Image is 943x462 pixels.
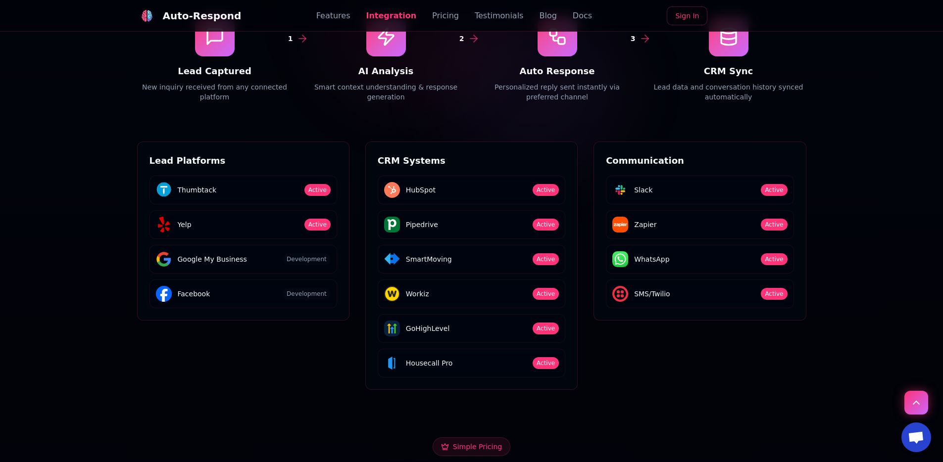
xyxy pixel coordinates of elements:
img: Google My Business logo [156,251,172,267]
img: Facebook logo [156,286,172,302]
span: Active [304,219,331,231]
span: Active [533,288,559,300]
h3: Lead Platforms [149,154,337,168]
img: SmartMoving logo [384,251,400,267]
div: 1 [284,32,296,44]
div: 3 [627,32,639,44]
span: Zapier [634,220,656,230]
a: Pricing [432,10,459,22]
a: Auto-Respond [137,6,242,26]
h4: Lead Captured [137,64,293,78]
img: GoHighLevel logo [384,321,400,336]
img: logo.svg [141,10,152,22]
span: Slack [634,185,652,195]
span: Facebook [178,289,210,299]
span: Housecall Pro [406,358,453,368]
p: Lead data and conversation history synced automatically [651,82,806,102]
img: Yelp logo [156,217,172,232]
a: Blog [539,10,556,22]
span: SMS/Twilio [634,289,670,299]
p: New inquiry received from any connected platform [137,82,293,102]
span: Active [761,219,787,231]
span: Google My Business [178,254,247,264]
img: Zapier logo [612,217,628,232]
span: Active [761,288,787,300]
span: Active [761,184,787,196]
h4: AI Analysis [308,64,464,78]
a: Docs [573,10,592,22]
h4: Auto Response [480,64,635,78]
h3: CRM Systems [378,154,565,168]
a: Open chat [901,422,931,452]
span: HubSpot [406,185,436,195]
span: Active [304,184,331,196]
div: Auto-Respond [163,9,242,23]
p: Personalized reply sent instantly via preferred channel [480,82,635,102]
a: Features [316,10,350,22]
span: Active [533,323,559,334]
h3: Communication [606,154,794,168]
span: SmartMoving [406,254,452,264]
span: Active [533,357,559,369]
img: WhatsApp logo [612,251,628,267]
span: Development [283,288,331,300]
img: SMS/Twilio logo [612,286,628,302]
a: Integration [366,10,417,22]
a: Sign In [667,6,707,25]
span: Development [283,253,331,265]
img: Slack logo [612,182,628,198]
div: 2 [455,32,467,44]
img: HubSpot logo [384,182,400,198]
span: WhatsApp [634,254,669,264]
span: GoHighLevel [406,323,450,333]
span: Active [533,184,559,196]
h4: CRM Sync [651,64,806,78]
span: Thumbtack [178,185,217,195]
iframe: Sign in with Google Button [710,5,811,27]
img: Workiz logo [384,286,400,302]
a: Testimonials [475,10,524,22]
span: Pipedrive [406,220,438,230]
img: Housecall Pro logo [384,355,400,371]
img: Thumbtack logo [156,182,172,198]
span: Active [761,253,787,265]
span: Active [533,219,559,231]
span: Yelp [178,220,192,230]
button: Scroll to top [904,391,928,415]
img: Pipedrive logo [384,217,400,232]
p: Smart context understanding & response generation [308,82,464,102]
span: Active [533,253,559,265]
span: Workiz [406,289,429,299]
span: Simple Pricing [453,442,502,452]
